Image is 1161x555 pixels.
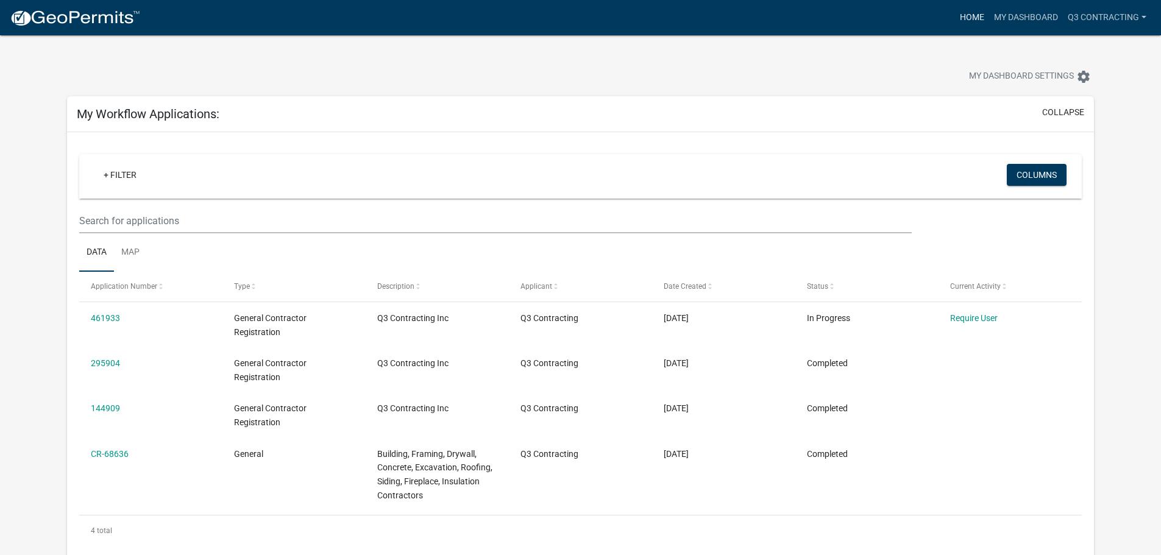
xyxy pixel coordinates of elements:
span: Completed [807,449,848,459]
span: Application Number [91,282,157,291]
span: Q3 Contracting Inc [377,403,449,413]
input: Search for applications [79,208,911,233]
datatable-header-cell: Type [222,272,366,301]
datatable-header-cell: Description [366,272,509,301]
span: General Contractor Registration [234,358,307,382]
button: collapse [1042,106,1084,119]
a: Home [955,6,989,29]
span: 08/11/2025 [664,313,689,323]
datatable-header-cell: Date Created [652,272,795,301]
span: Q3 Contracting [520,449,578,459]
span: 08/08/2024 [664,358,689,368]
span: Q3 Contracting [520,313,578,323]
a: CR-68636 [91,449,129,459]
a: My Dashboard [989,6,1063,29]
span: Date Created [664,282,706,291]
button: My Dashboard Settingssettings [959,65,1101,88]
span: Q3 Contracting [520,358,578,368]
span: Current Activity [950,282,1001,291]
span: Q3 Contracting Inc [377,358,449,368]
datatable-header-cell: Application Number [79,272,222,301]
datatable-header-cell: Applicant [509,272,652,301]
datatable-header-cell: Status [795,272,938,301]
span: General Contractor Registration [234,313,307,337]
span: Q3 Contracting [520,403,578,413]
a: 461933 [91,313,120,323]
span: Type [234,282,250,291]
span: 06/28/2023 [664,403,689,413]
button: Columns [1007,164,1067,186]
h5: My Workflow Applications: [77,107,219,121]
a: Q3 Contracting [1063,6,1151,29]
span: Description [377,282,414,291]
a: 144909 [91,403,120,413]
span: Completed [807,403,848,413]
a: Map [114,233,147,272]
a: Require User [950,313,998,323]
span: Completed [807,358,848,368]
a: Data [79,233,114,272]
span: Status [807,282,828,291]
span: General [234,449,263,459]
span: Q3 Contracting Inc [377,313,449,323]
span: My Dashboard Settings [969,69,1074,84]
span: 07/20/2021 [664,449,689,459]
i: settings [1076,69,1091,84]
a: 295904 [91,358,120,368]
a: + Filter [94,164,146,186]
datatable-header-cell: Current Activity [938,272,1081,301]
span: Applicant [520,282,552,291]
span: In Progress [807,313,850,323]
span: General Contractor Registration [234,403,307,427]
div: 4 total [79,515,1082,546]
span: Building, Framing, Drywall, Concrete, Excavation, Roofing, Siding, Fireplace, Insulation Contractors [377,449,492,500]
